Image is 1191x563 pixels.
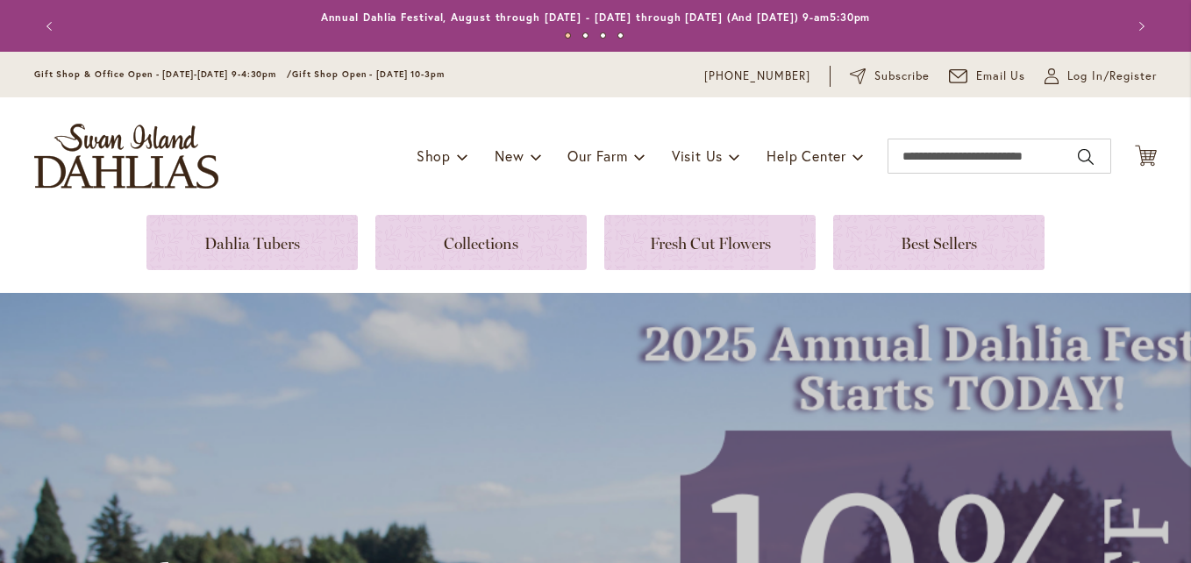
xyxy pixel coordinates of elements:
[976,68,1026,85] span: Email Us
[34,124,218,189] a: store logo
[874,68,930,85] span: Subscribe
[850,68,930,85] a: Subscribe
[34,68,292,80] span: Gift Shop & Office Open - [DATE]-[DATE] 9-4:30pm /
[767,146,846,165] span: Help Center
[704,68,810,85] a: [PHONE_NUMBER]
[949,68,1026,85] a: Email Us
[495,146,524,165] span: New
[321,11,871,24] a: Annual Dahlia Festival, August through [DATE] - [DATE] through [DATE] (And [DATE]) 9-am5:30pm
[617,32,624,39] button: 4 of 4
[565,32,571,39] button: 1 of 4
[582,32,588,39] button: 2 of 4
[417,146,451,165] span: Shop
[567,146,627,165] span: Our Farm
[34,9,69,44] button: Previous
[1045,68,1157,85] a: Log In/Register
[292,68,445,80] span: Gift Shop Open - [DATE] 10-3pm
[1122,9,1157,44] button: Next
[672,146,723,165] span: Visit Us
[1067,68,1157,85] span: Log In/Register
[600,32,606,39] button: 3 of 4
